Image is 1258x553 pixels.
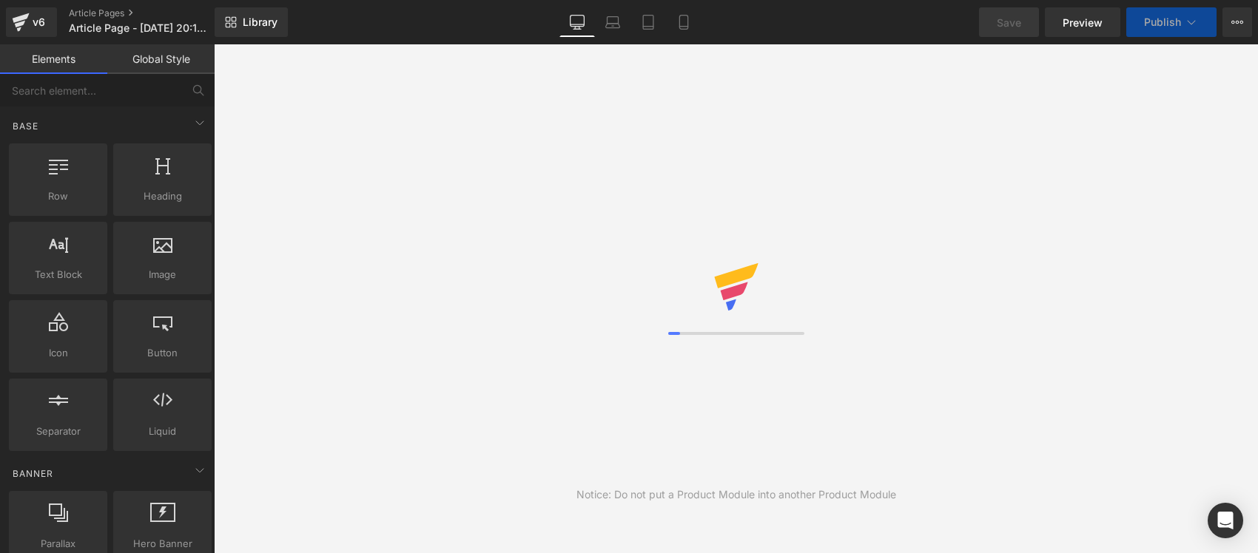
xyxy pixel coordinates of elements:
span: Hero Banner [118,536,207,552]
a: New Library [215,7,288,37]
div: Open Intercom Messenger [1208,503,1243,538]
span: Button [118,345,207,361]
span: Banner [11,467,55,481]
span: Heading [118,189,207,204]
span: Text Block [13,267,103,282]
a: Article Pages [69,7,239,19]
button: Publish [1126,7,1217,37]
span: Image [118,267,207,282]
div: v6 [30,13,48,32]
a: Tablet [630,7,666,37]
a: Desktop [559,7,595,37]
a: Global Style [107,44,215,74]
span: Library [243,16,277,29]
span: Base [11,119,40,133]
span: Row [13,189,103,204]
span: Publish [1144,16,1181,28]
span: Parallax [13,536,103,552]
button: More [1222,7,1252,37]
a: Mobile [666,7,702,37]
span: Liquid [118,424,207,439]
a: v6 [6,7,57,37]
div: Notice: Do not put a Product Module into another Product Module [576,486,896,503]
span: Preview [1063,15,1103,30]
span: Separator [13,424,103,439]
a: Preview [1045,7,1120,37]
span: Icon [13,345,103,361]
span: Save [997,15,1021,30]
a: Laptop [595,7,630,37]
span: Article Page - [DATE] 20:12:27 [69,22,211,34]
